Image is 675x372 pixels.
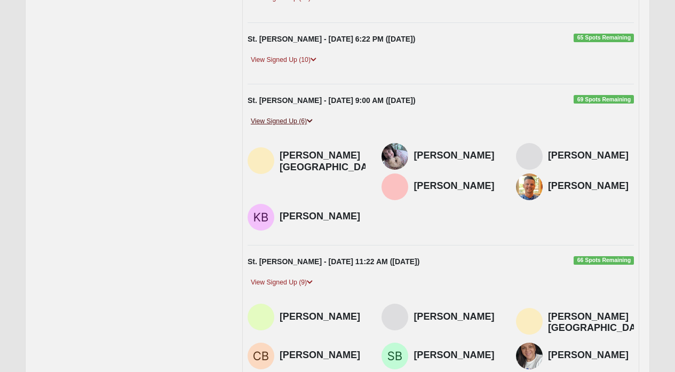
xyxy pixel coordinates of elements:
[414,150,500,162] h4: [PERSON_NAME]
[414,180,500,192] h4: [PERSON_NAME]
[548,150,634,162] h4: [PERSON_NAME]
[382,304,408,330] img: Nancy Peterson
[382,173,408,200] img: Nicole Phillips
[548,180,634,192] h4: [PERSON_NAME]
[248,54,320,66] a: View Signed Up (10)
[248,116,316,127] a: View Signed Up (6)
[382,143,408,170] img: Joanne Force
[248,343,274,369] img: Carla Bates
[414,350,500,361] h4: [PERSON_NAME]
[574,256,634,265] span: 66 Spots Remaining
[248,147,274,174] img: Zach Sheffield
[548,311,650,334] h4: [PERSON_NAME][GEOGRAPHIC_DATA]
[248,257,420,266] strong: St. [PERSON_NAME] - [DATE] 11:22 AM ([DATE])
[414,311,500,323] h4: [PERSON_NAME]
[516,143,543,170] img: Terri Falk
[280,350,366,361] h4: [PERSON_NAME]
[280,150,382,173] h4: [PERSON_NAME][GEOGRAPHIC_DATA]
[248,35,415,43] strong: St. [PERSON_NAME] - [DATE] 6:22 PM ([DATE])
[548,350,634,361] h4: [PERSON_NAME]
[280,211,366,223] h4: [PERSON_NAME]
[248,96,416,105] strong: St. [PERSON_NAME] - [DATE] 9:00 AM ([DATE])
[382,343,408,369] img: Stan Bates
[248,277,316,288] a: View Signed Up (9)
[516,173,543,200] img: Paul Orgunov
[574,95,634,104] span: 69 Spots Remaining
[516,308,543,335] img: Zach Sheffield
[248,304,274,330] img: Jamie Shee
[248,204,274,231] img: Kevin Bush
[574,34,634,42] span: 65 Spots Remaining
[516,343,543,369] img: Melissa Cable
[280,311,366,323] h4: [PERSON_NAME]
